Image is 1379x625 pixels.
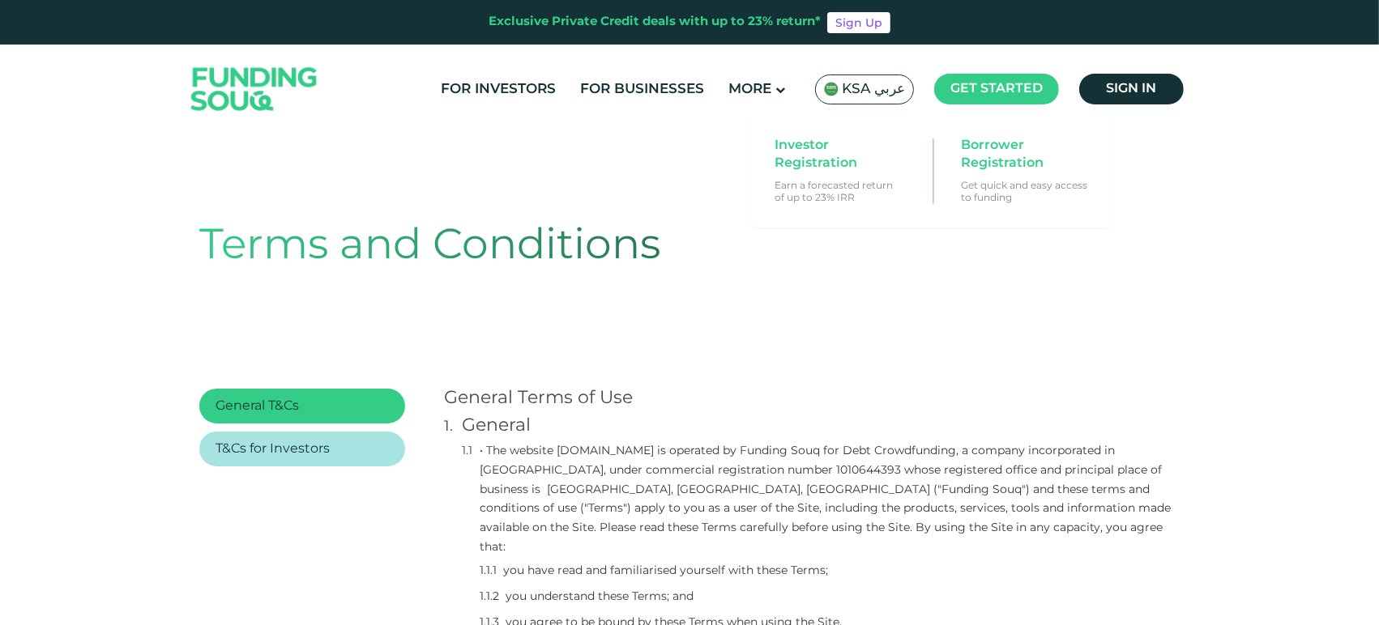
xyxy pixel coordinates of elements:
div: General Terms of Use [445,389,1180,406]
a: Investor Registration Earn a forecasted return of up to 23% IRR [766,129,912,211]
div: General [462,416,1180,434]
h1: Terms and Conditions [199,222,1180,272]
a: Sign in [1079,74,1184,104]
a: Borrower Registration Get quick and easy access to funding [953,129,1099,211]
span: T&Cs for Investors [216,443,330,455]
span: Sign in [1107,83,1157,95]
div: Exclusive Private Credit deals with up to 23% return* [489,13,821,32]
a: For Businesses [576,76,708,103]
span: More [728,83,771,96]
span: KSA عربي [842,80,905,99]
span: Investor Registration [775,137,899,172]
li: you understand these Terms; and [480,588,694,607]
a: For Investors [437,76,560,103]
li: you have read and familiarised yourself with these Terms; [480,562,828,581]
img: Logo [175,49,334,130]
a: Sign Up [827,12,890,33]
span: Get started [950,83,1043,95]
p: Get quick and easy access to funding [961,179,1091,203]
span: Borrower Registration [961,137,1086,172]
p: Earn a forecasted return of up to 23% IRR [775,179,904,203]
span: General T&Cs [216,400,299,412]
img: SA Flag [824,82,839,96]
a: T&Cs for Investors [216,440,330,458]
